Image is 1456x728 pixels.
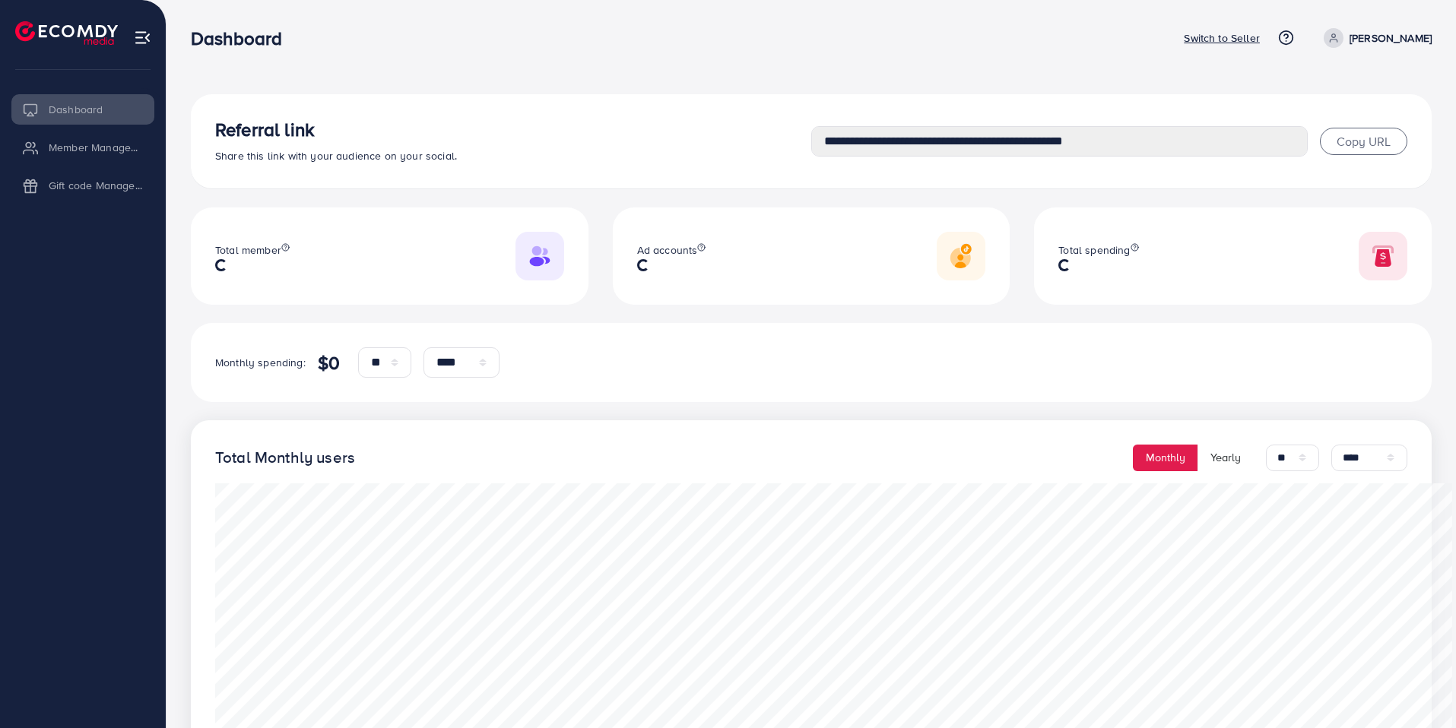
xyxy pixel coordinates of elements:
[1320,128,1407,155] button: Copy URL
[1058,242,1130,258] span: Total spending
[637,242,698,258] span: Ad accounts
[134,29,151,46] img: menu
[1359,232,1407,280] img: Responsive image
[1197,445,1254,471] button: Yearly
[318,352,340,374] h4: $0
[215,353,306,372] p: Monthly spending:
[215,119,811,141] h3: Referral link
[215,148,457,163] span: Share this link with your audience on your social.
[1318,28,1432,48] a: [PERSON_NAME]
[937,232,985,280] img: Responsive image
[515,232,564,280] img: Responsive image
[215,242,281,258] span: Total member
[1133,445,1198,471] button: Monthly
[1184,29,1260,47] p: Switch to Seller
[15,21,118,45] img: logo
[215,448,355,467] h4: Total Monthly users
[191,27,294,49] h3: Dashboard
[1337,133,1391,150] span: Copy URL
[1350,29,1432,47] p: [PERSON_NAME]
